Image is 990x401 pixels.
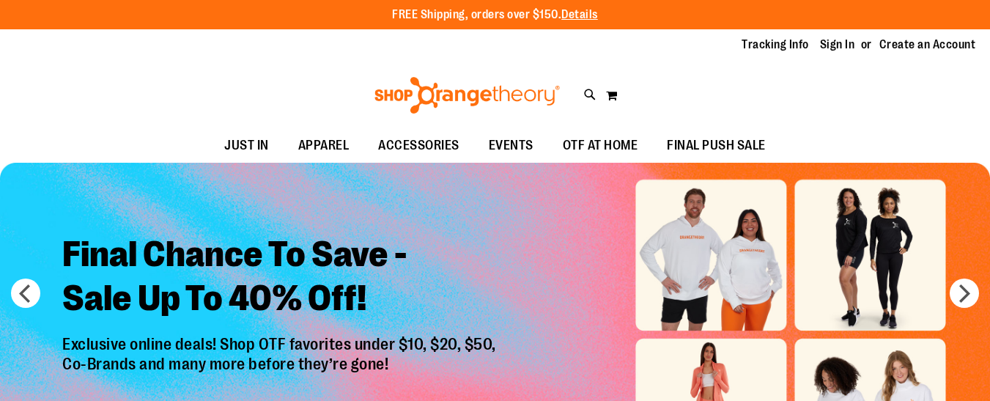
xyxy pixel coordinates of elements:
[372,77,562,114] img: Shop Orangetheory
[742,37,809,53] a: Tracking Info
[363,129,474,163] a: ACCESSORIES
[51,222,511,336] h2: Final Chance To Save - Sale Up To 40% Off!
[378,129,459,162] span: ACCESSORIES
[210,129,284,163] a: JUST IN
[652,129,780,163] a: FINAL PUSH SALE
[284,129,364,163] a: APPAREL
[489,129,533,162] span: EVENTS
[879,37,976,53] a: Create an Account
[820,37,855,53] a: Sign In
[298,129,350,162] span: APPAREL
[474,129,548,163] a: EVENTS
[224,129,269,162] span: JUST IN
[667,129,766,162] span: FINAL PUSH SALE
[548,129,653,163] a: OTF AT HOME
[11,279,40,308] button: prev
[561,8,598,21] a: Details
[392,7,598,23] p: FREE Shipping, orders over $150.
[563,129,638,162] span: OTF AT HOME
[950,279,979,308] button: next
